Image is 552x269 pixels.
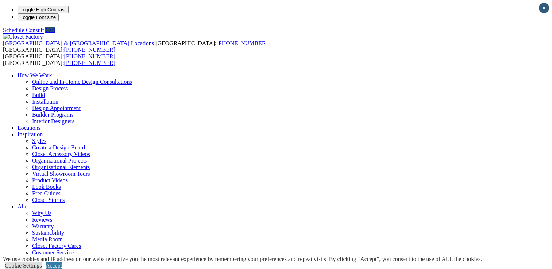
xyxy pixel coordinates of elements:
img: Closet Factory [3,34,43,40]
button: Toggle Font size [18,13,59,21]
a: Interior Designers [32,118,74,124]
span: Toggle Font size [20,15,56,20]
div: We use cookies and IP address on our website to give you the most relevant experience by remember... [3,256,482,262]
a: [GEOGRAPHIC_DATA] & [GEOGRAPHIC_DATA] Locations [3,40,155,46]
span: Toggle High Contrast [20,7,66,12]
span: [GEOGRAPHIC_DATA]: [GEOGRAPHIC_DATA]: [3,40,268,53]
a: [PHONE_NUMBER] [64,53,115,59]
a: Create a Design Board [32,144,85,151]
a: Virtual Showroom Tours [32,171,90,177]
a: Organizational Elements [32,164,90,170]
a: [PHONE_NUMBER] [216,40,267,46]
button: Close [539,3,549,13]
a: Customer Service [32,249,74,256]
a: Product Videos [32,177,68,183]
a: Build [32,92,45,98]
a: Warranty [32,223,54,229]
a: Media Room [32,236,63,242]
a: Locations [18,125,40,131]
a: Styles [32,138,46,144]
a: [PHONE_NUMBER] [64,60,115,66]
a: Sustainability [32,230,64,236]
span: [GEOGRAPHIC_DATA] & [GEOGRAPHIC_DATA] Locations [3,40,154,46]
a: Call [45,27,55,33]
a: Organizational Projects [32,157,87,164]
a: Accept [46,262,62,269]
a: Look Books [32,184,61,190]
a: Cookie Settings [5,262,42,269]
a: Design Process [32,85,68,91]
a: Closet Accessory Videos [32,151,90,157]
a: Online and In-Home Design Consultations [32,79,132,85]
a: Closet Factory Cares [32,243,81,249]
a: Installation [32,98,58,105]
a: How We Work [18,72,52,78]
a: [PHONE_NUMBER] [64,47,115,53]
span: [GEOGRAPHIC_DATA]: [GEOGRAPHIC_DATA]: [3,53,115,66]
a: Design Appointment [32,105,81,111]
a: Inspiration [18,131,43,137]
a: Reviews [32,217,52,223]
a: Free Guides [32,190,61,196]
a: About [18,203,32,210]
button: Toggle High Contrast [18,6,69,13]
a: Why Us [32,210,51,216]
a: Builder Programs [32,112,73,118]
a: Schedule Consult [3,27,44,33]
a: Closet Stories [32,197,65,203]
